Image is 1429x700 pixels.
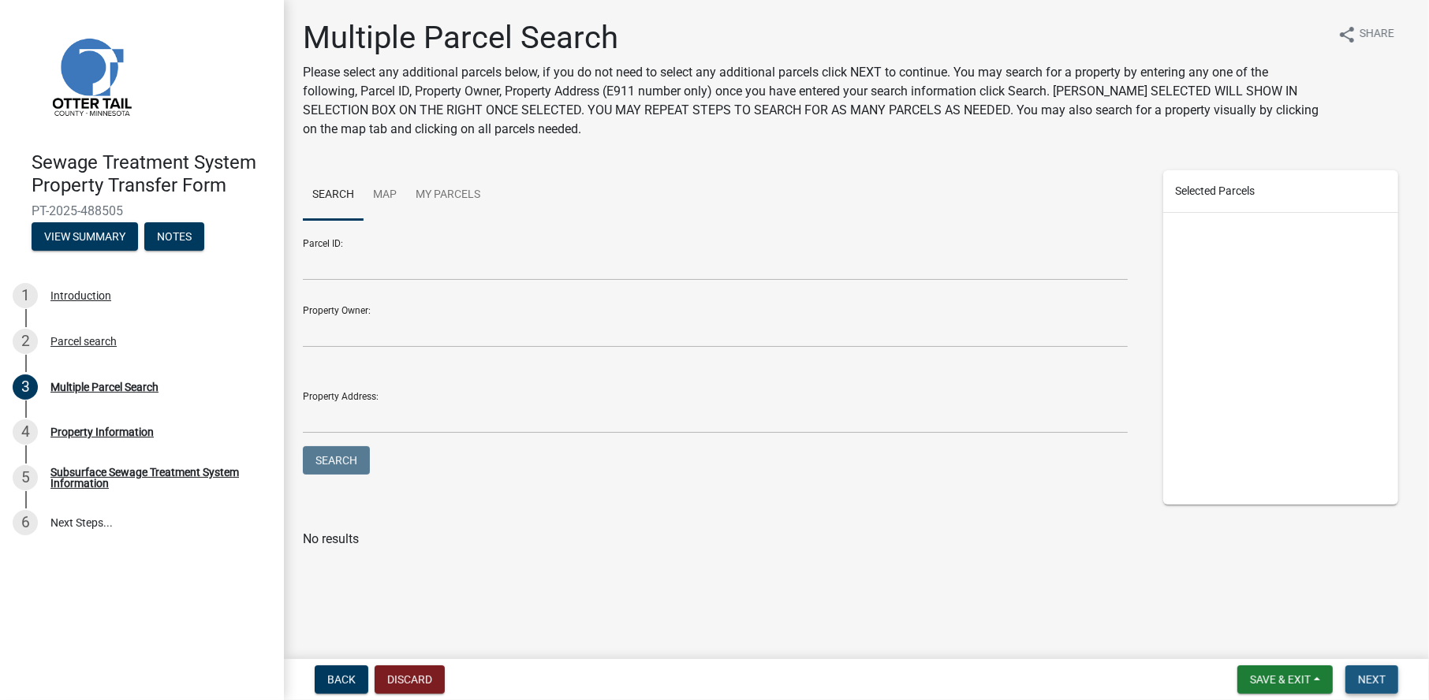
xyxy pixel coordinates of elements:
[32,231,138,244] wm-modal-confirm: Summary
[1345,665,1398,694] button: Next
[315,665,368,694] button: Back
[327,673,356,686] span: Back
[1338,25,1356,44] i: share
[50,336,117,347] div: Parcel search
[1163,170,1399,213] div: Selected Parcels
[303,446,370,475] button: Search
[144,222,204,251] button: Notes
[1358,673,1386,686] span: Next
[144,231,204,244] wm-modal-confirm: Notes
[303,63,1325,139] p: Please select any additional parcels below, if you do not need to select any additional parcels c...
[1237,665,1333,694] button: Save & Exit
[13,510,38,535] div: 6
[13,283,38,308] div: 1
[13,465,38,490] div: 5
[50,290,111,301] div: Introduction
[50,382,159,393] div: Multiple Parcel Search
[13,419,38,445] div: 4
[32,151,271,197] h4: Sewage Treatment System Property Transfer Form
[1360,25,1394,44] span: Share
[303,19,1325,57] h1: Multiple Parcel Search
[406,170,490,221] a: My Parcels
[1250,673,1311,686] span: Save & Exit
[13,329,38,354] div: 2
[303,170,364,221] a: Search
[50,426,154,438] div: Property Information
[364,170,406,221] a: Map
[1325,19,1407,50] button: shareShare
[303,530,1410,549] p: No results
[32,203,252,218] span: PT-2025-488505
[32,222,138,251] button: View Summary
[13,374,38,400] div: 3
[32,17,150,135] img: Otter Tail County, Minnesota
[375,665,445,694] button: Discard
[50,467,259,489] div: Subsurface Sewage Treatment System Information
